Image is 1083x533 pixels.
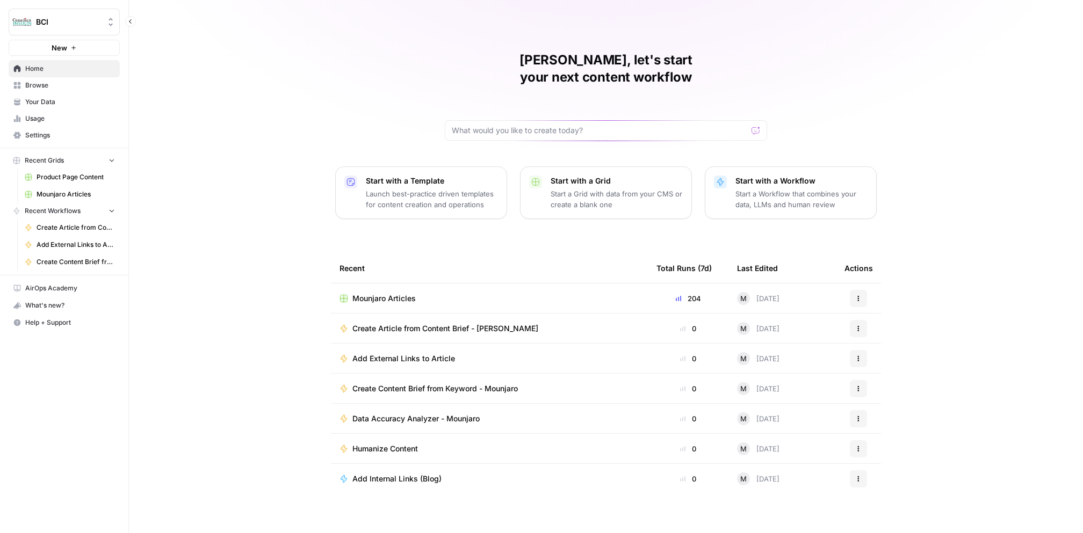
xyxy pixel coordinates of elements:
[740,383,747,394] span: M
[9,297,119,313] div: What's new?
[352,443,418,454] span: Humanize Content
[20,169,120,186] a: Product Page Content
[737,412,779,425] div: [DATE]
[25,206,81,216] span: Recent Workflows
[20,253,120,271] a: Create Content Brief from Keyword - Mounjaro
[340,293,639,304] a: Mounjaro Articles
[9,77,120,94] a: Browse
[737,472,779,485] div: [DATE]
[844,253,873,283] div: Actions
[520,166,692,219] button: Start with a GridStart a Grid with data from your CMS or create a blank one
[656,353,720,364] div: 0
[656,473,720,484] div: 0
[740,353,747,364] span: M
[740,413,747,424] span: M
[452,125,747,136] input: What would you like to create today?
[445,52,767,86] h1: [PERSON_NAME], let's start your next content workflow
[740,323,747,334] span: M
[25,156,64,165] span: Recent Grids
[37,257,115,267] span: Create Content Brief from Keyword - Mounjaro
[25,81,115,90] span: Browse
[20,219,120,236] a: Create Article from Content Brief - [PERSON_NAME]
[735,188,868,210] p: Start a Workflow that combines your data, LLMs and human review
[740,293,747,304] span: M
[352,413,480,424] span: Data Accuracy Analyzer - Mounjaro
[366,176,498,186] p: Start with a Template
[20,236,120,253] a: Add External Links to Article
[656,413,720,424] div: 0
[656,323,720,334] div: 0
[340,323,639,334] a: Create Article from Content Brief - [PERSON_NAME]
[36,17,101,27] span: BCI
[737,442,779,455] div: [DATE]
[9,203,120,219] button: Recent Workflows
[25,318,115,327] span: Help + Support
[340,253,639,283] div: Recent
[9,297,120,314] button: What's new?
[25,114,115,123] span: Usage
[352,323,538,334] span: Create Article from Content Brief - [PERSON_NAME]
[25,64,115,74] span: Home
[37,240,115,250] span: Add External Links to Article
[335,166,507,219] button: Start with a TemplateLaunch best-practice driven templates for content creation and operations
[352,473,442,484] span: Add Internal Links (Blog)
[737,322,779,335] div: [DATE]
[352,353,455,364] span: Add External Links to Article
[740,473,747,484] span: M
[737,382,779,395] div: [DATE]
[9,40,120,56] button: New
[37,223,115,232] span: Create Article from Content Brief - [PERSON_NAME]
[656,293,720,304] div: 204
[656,383,720,394] div: 0
[551,176,683,186] p: Start with a Grid
[340,353,639,364] a: Add External Links to Article
[12,12,32,32] img: BCI Logo
[735,176,868,186] p: Start with a Workflow
[551,188,683,210] p: Start a Grid with data from your CMS or create a blank one
[9,110,120,127] a: Usage
[25,97,115,107] span: Your Data
[9,314,120,331] button: Help + Support
[25,130,115,140] span: Settings
[352,383,518,394] span: Create Content Brief from Keyword - Mounjaro
[25,283,115,293] span: AirOps Academy
[52,42,67,53] span: New
[340,443,639,454] a: Humanize Content
[9,60,120,77] a: Home
[340,413,639,424] a: Data Accuracy Analyzer - Mounjaro
[737,352,779,365] div: [DATE]
[340,383,639,394] a: Create Content Brief from Keyword - Mounjaro
[9,93,120,111] a: Your Data
[740,443,747,454] span: M
[37,172,115,182] span: Product Page Content
[656,443,720,454] div: 0
[737,253,778,283] div: Last Edited
[9,127,120,144] a: Settings
[9,9,120,35] button: Workspace: BCI
[9,152,120,169] button: Recent Grids
[737,292,779,305] div: [DATE]
[9,280,120,297] a: AirOps Academy
[340,473,639,484] a: Add Internal Links (Blog)
[37,189,115,199] span: Mounjaro Articles
[352,293,416,304] span: Mounjaro Articles
[705,166,877,219] button: Start with a WorkflowStart a Workflow that combines your data, LLMs and human review
[20,186,120,203] a: Mounjaro Articles
[656,253,712,283] div: Total Runs (7d)
[366,188,498,210] p: Launch best-practice driven templates for content creation and operations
